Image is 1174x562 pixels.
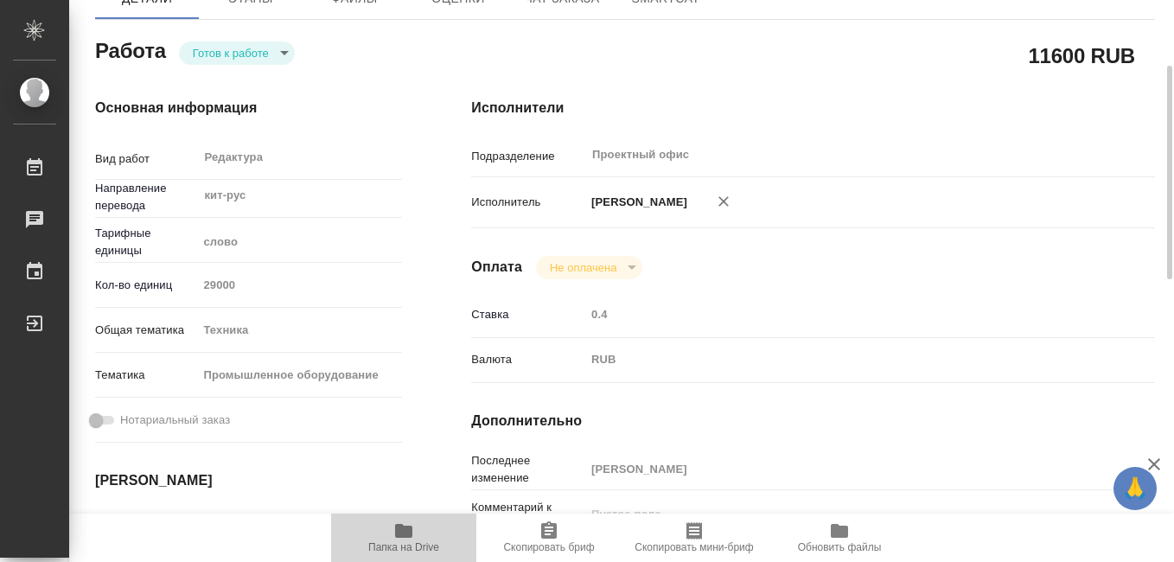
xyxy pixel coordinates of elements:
[120,412,230,429] span: Нотариальный заказ
[635,541,753,553] span: Скопировать мини-бриф
[471,148,585,165] p: Подразделение
[585,194,687,211] p: [PERSON_NAME]
[95,98,402,118] h4: Основная информация
[471,306,585,323] p: Ставка
[1028,41,1135,70] h2: 11600 RUB
[95,225,197,259] p: Тарифные единицы
[705,182,743,220] button: Удалить исполнителя
[471,351,585,368] p: Валюта
[197,227,402,257] div: слово
[545,260,622,275] button: Не оплачена
[95,470,402,491] h4: [PERSON_NAME]
[585,457,1098,482] input: Пустое поле
[471,411,1155,431] h4: Дополнительно
[536,256,642,279] div: Готов к работе
[95,322,197,339] p: Общая тематика
[95,34,166,65] h2: Работа
[471,499,585,533] p: Комментарий к работе
[767,514,912,562] button: Обновить файлы
[197,316,402,345] div: Техника
[585,345,1098,374] div: RUB
[95,367,197,384] p: Тематика
[197,361,402,390] div: Промышленное оборудование
[471,452,585,487] p: Последнее изменение
[476,514,622,562] button: Скопировать бриф
[1120,470,1150,507] span: 🙏
[95,180,197,214] p: Направление перевода
[471,194,585,211] p: Исполнитель
[622,514,767,562] button: Скопировать мини-бриф
[331,514,476,562] button: Папка на Drive
[179,42,295,65] div: Готов к работе
[95,277,197,294] p: Кол-во единиц
[471,257,522,278] h4: Оплата
[197,272,402,297] input: Пустое поле
[1113,467,1157,510] button: 🙏
[585,302,1098,327] input: Пустое поле
[798,541,882,553] span: Обновить файлы
[503,541,594,553] span: Скопировать бриф
[188,46,274,61] button: Готов к работе
[471,98,1155,118] h4: Исполнители
[368,541,439,553] span: Папка на Drive
[95,150,197,168] p: Вид работ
